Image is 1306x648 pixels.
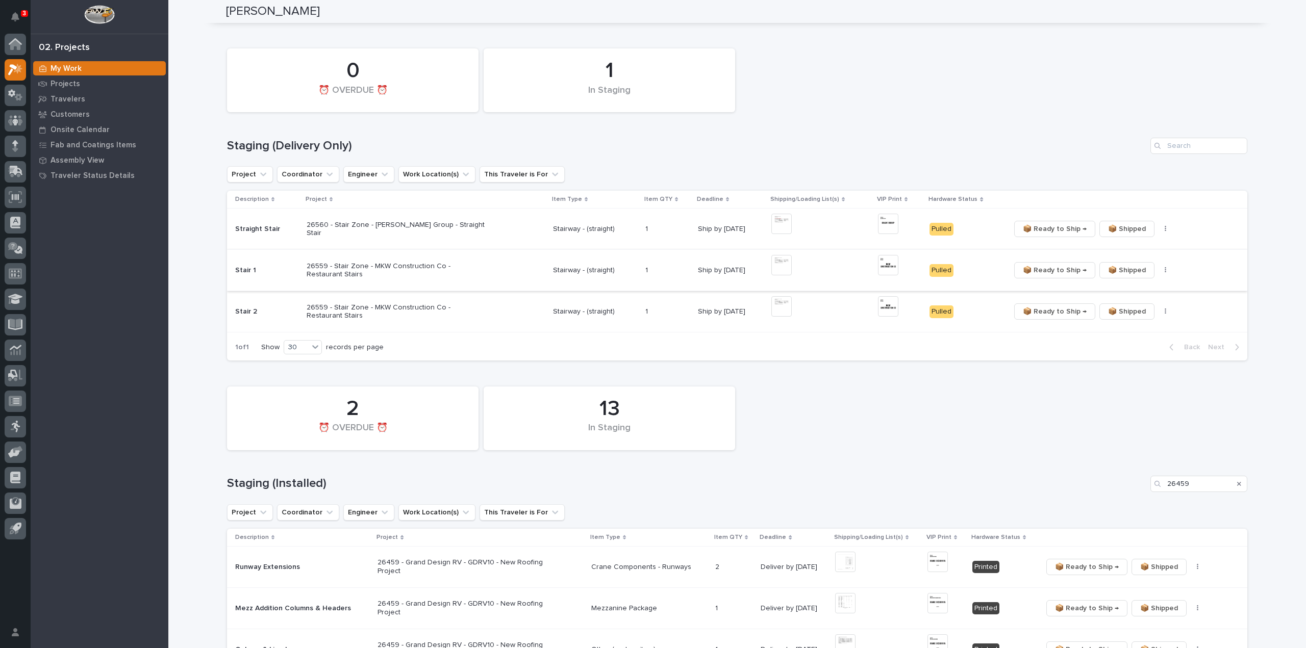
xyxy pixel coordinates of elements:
[51,125,110,135] p: Onsite Calendar
[398,504,475,521] button: Work Location(s)
[31,168,168,183] a: Traveler Status Details
[31,61,168,76] a: My Work
[930,264,953,277] div: Pulled
[1014,221,1095,237] button: 📦 Ready to Ship →
[244,396,461,422] div: 2
[227,250,1247,291] tr: Stair 1Stair 1 26559 - Stair Zone - MKW Construction Co - Restaurant StairsStairway - (straight)1...
[326,343,384,352] p: records per page
[227,476,1146,491] h1: Staging (Installed)
[552,194,582,205] p: Item Type
[277,166,339,183] button: Coordinator
[591,604,707,613] p: Mezzanine Package
[261,343,280,352] p: Show
[714,532,742,543] p: Item QTY
[930,223,953,236] div: Pulled
[1023,305,1087,318] span: 📦 Ready to Ship →
[644,194,672,205] p: Item QTY
[31,137,168,152] a: Fab and Coatings Items
[1208,343,1230,352] span: Next
[1023,264,1087,276] span: 📦 Ready to Ship →
[761,563,826,572] p: Deliver by [DATE]
[1132,600,1187,616] button: 📦 Shipped
[698,307,763,316] p: Ship by [DATE]
[1150,476,1247,492] input: Search
[1150,138,1247,154] input: Search
[39,42,90,54] div: 02. Projects
[698,225,763,234] p: Ship by [DATE]
[1108,264,1146,276] span: 📦 Shipped
[1055,561,1119,573] span: 📦 Ready to Ship →
[480,166,565,183] button: This Traveler is For
[31,91,168,107] a: Travelers
[244,58,461,84] div: 0
[1161,343,1204,352] button: Back
[31,122,168,137] a: Onsite Calendar
[553,307,637,316] p: Stairway - (straight)
[235,194,269,205] p: Description
[227,335,257,360] p: 1 of 1
[235,305,259,316] p: Stair 2
[227,291,1247,332] tr: Stair 2Stair 2 26559 - Stair Zone - MKW Construction Co - Restaurant StairsStairway - (straight)1...
[1108,305,1146,318] span: 📦 Shipped
[834,532,903,543] p: Shipping/Loading List(s)
[501,85,718,107] div: In Staging
[761,604,826,613] p: Deliver by [DATE]
[972,561,999,574] div: Printed
[307,303,485,321] p: 26559 - Stair Zone - MKW Construction Co - Restaurant Stairs
[277,504,339,521] button: Coordinator
[227,166,273,183] button: Project
[590,532,620,543] p: Item Type
[971,532,1020,543] p: Hardware Status
[926,532,951,543] p: VIP Print
[227,139,1146,153] h1: Staging (Delivery Only)
[51,110,90,119] p: Customers
[553,266,637,275] p: Stairway - (straight)
[51,156,104,165] p: Assembly View
[698,266,763,275] p: Ship by [DATE]
[553,225,637,234] p: Stairway - (straight)
[1099,221,1154,237] button: 📦 Shipped
[235,532,269,543] p: Description
[1046,559,1127,575] button: 📦 Ready to Ship →
[376,532,398,543] p: Project
[227,587,1247,629] tr: Mezz Addition Columns & HeadersMezz Addition Columns & Headers 26459 - Grand Design RV - GDRV10 -...
[31,76,168,91] a: Projects
[226,4,320,19] h2: [PERSON_NAME]
[645,305,650,316] p: 1
[307,262,485,279] p: 26559 - Stair Zone - MKW Construction Co - Restaurant Stairs
[877,194,902,205] p: VIP Print
[1014,303,1095,320] button: 📦 Ready to Ship →
[51,64,82,73] p: My Work
[22,10,26,17] p: 3
[5,6,26,28] button: Notifications
[51,95,85,104] p: Travelers
[928,194,977,205] p: Hardware Status
[501,396,718,422] div: 13
[227,209,1247,250] tr: Straight StairStraight Stair 26560 - Stair Zone - [PERSON_NAME] Group - Straight StairStairway - ...
[235,264,258,275] p: Stair 1
[235,223,282,234] p: Straight Stair
[645,223,650,234] p: 1
[244,423,461,444] div: ⏰ OVERDUE ⏰
[235,602,353,613] p: Mezz Addition Columns & Headers
[378,558,556,576] p: 26459 - Grand Design RV - GDRV10 - New Roofing Project
[501,423,718,444] div: In Staging
[307,221,485,238] p: 26560 - Stair Zone - [PERSON_NAME] Group - Straight Stair
[715,602,720,613] p: 1
[501,58,718,84] div: 1
[31,107,168,122] a: Customers
[1014,262,1095,278] button: 📦 Ready to Ship →
[1046,600,1127,616] button: 📦 Ready to Ship →
[84,5,114,24] img: Workspace Logo
[697,194,723,205] p: Deadline
[770,194,839,205] p: Shipping/Loading List(s)
[930,305,953,318] div: Pulled
[284,342,309,353] div: 30
[1132,559,1187,575] button: 📦 Shipped
[1099,303,1154,320] button: 📦 Shipped
[1140,561,1178,573] span: 📦 Shipped
[1023,223,1087,235] span: 📦 Ready to Ship →
[51,141,136,150] p: Fab and Coatings Items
